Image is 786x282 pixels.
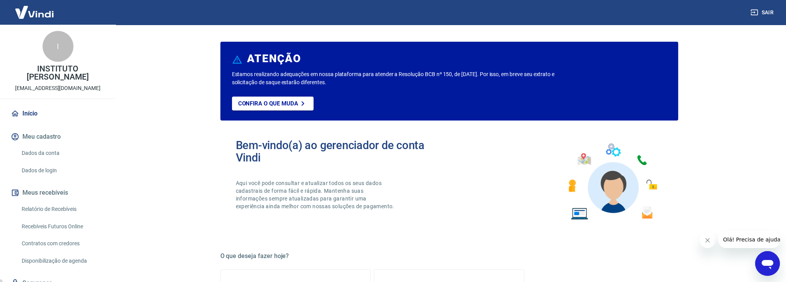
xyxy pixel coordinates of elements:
[755,251,780,276] iframe: Botão para abrir a janela de mensagens
[220,252,678,260] h5: O que deseja fazer hoje?
[19,201,106,217] a: Relatório de Recebíveis
[700,233,715,248] iframe: Fechar mensagem
[236,179,396,210] p: Aqui você pode consultar e atualizar todos os seus dados cadastrais de forma fácil e rápida. Mant...
[247,55,301,63] h6: ATENÇÃO
[232,70,580,87] p: Estamos realizando adequações em nossa plataforma para atender a Resolução BCB nº 150, de [DATE]....
[43,31,73,62] div: I
[19,145,106,161] a: Dados da conta
[19,253,106,269] a: Disponibilização de agenda
[9,128,106,145] button: Meu cadastro
[718,231,780,248] iframe: Mensagem da empresa
[749,5,777,20] button: Sair
[5,5,65,12] span: Olá! Precisa de ajuda?
[561,139,663,224] img: Imagem de um avatar masculino com diversos icones exemplificando as funcionalidades do gerenciado...
[9,184,106,201] button: Meus recebíveis
[9,0,60,24] img: Vindi
[238,100,298,107] p: Confira o que muda
[232,97,314,110] a: Confira o que muda
[19,219,106,234] a: Recebíveis Futuros Online
[15,84,101,92] p: [EMAIL_ADDRESS][DOMAIN_NAME]
[9,105,106,122] a: Início
[236,139,449,164] h2: Bem-vindo(a) ao gerenciador de conta Vindi
[6,65,109,81] p: INSTITUTO [PERSON_NAME]
[19,163,106,178] a: Dados de login
[19,236,106,251] a: Contratos com credores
